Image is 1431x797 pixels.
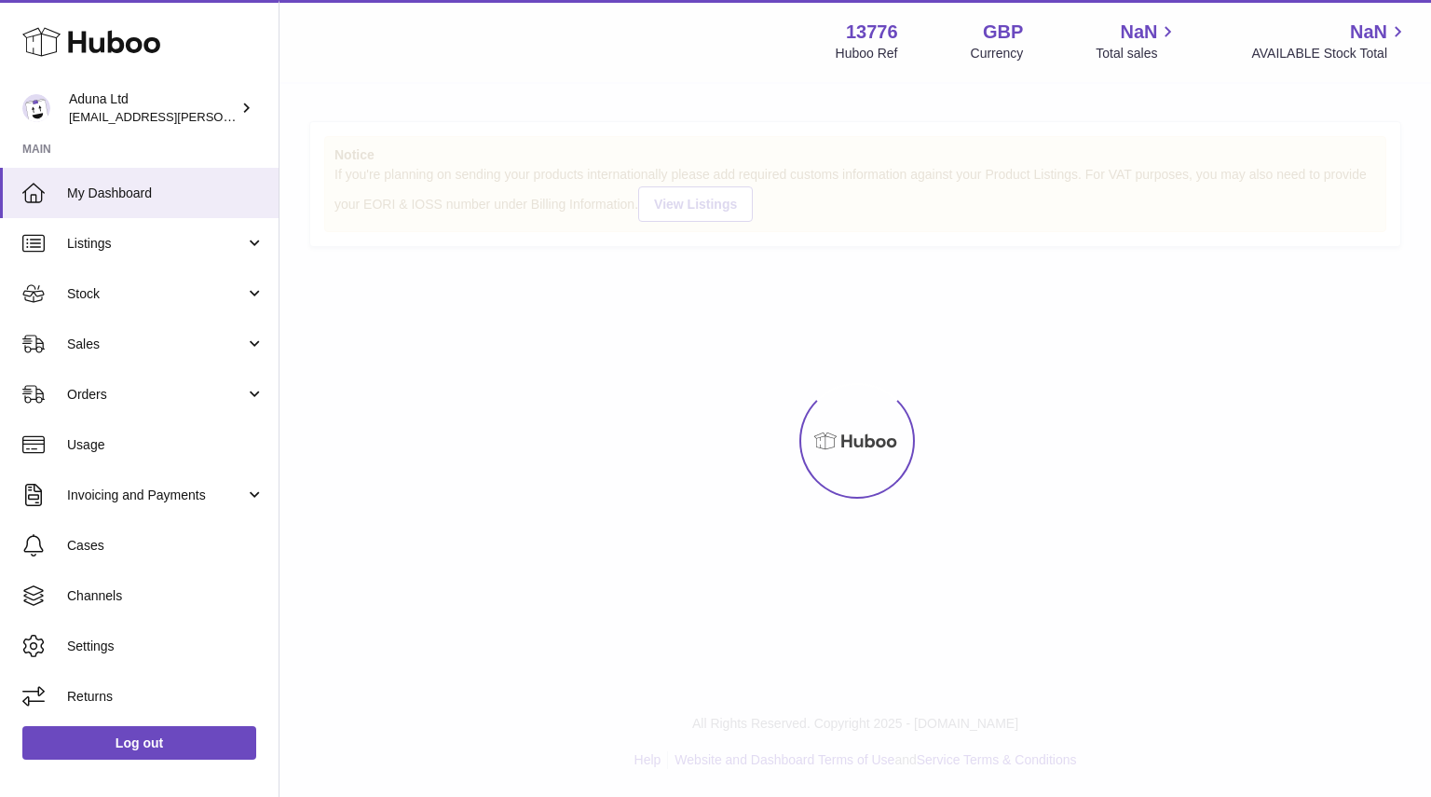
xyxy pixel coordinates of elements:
span: Orders [67,386,245,404]
img: deborahe.kamara@aduna.com [22,94,50,122]
span: My Dashboard [67,185,265,202]
span: Invoicing and Payments [67,487,245,504]
span: Settings [67,638,265,655]
strong: GBP [983,20,1023,45]
span: NaN [1350,20,1387,45]
span: Listings [67,235,245,253]
span: Returns [67,688,265,706]
span: Sales [67,336,245,353]
a: Log out [22,726,256,760]
a: NaN AVAILABLE Stock Total [1251,20,1409,62]
span: Channels [67,587,265,605]
span: Stock [67,285,245,303]
span: NaN [1120,20,1157,45]
span: AVAILABLE Stock Total [1251,45,1409,62]
span: Usage [67,436,265,454]
span: Cases [67,537,265,555]
span: [EMAIL_ADDRESS][PERSON_NAME][PERSON_NAME][DOMAIN_NAME] [69,109,473,124]
strong: 13776 [846,20,898,45]
span: Total sales [1096,45,1179,62]
div: Huboo Ref [836,45,898,62]
a: NaN Total sales [1096,20,1179,62]
div: Aduna Ltd [69,90,237,126]
div: Currency [971,45,1024,62]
